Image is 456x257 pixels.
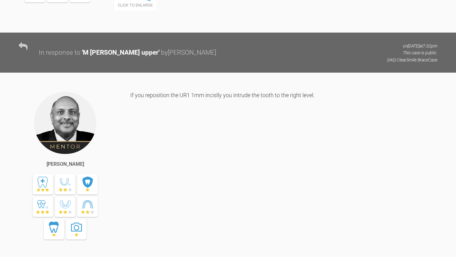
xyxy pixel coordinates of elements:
[82,47,159,58] div: ' M [PERSON_NAME] upper '
[161,47,216,58] div: by [PERSON_NAME]
[34,91,97,155] img: Utpalendu Bose
[47,160,84,168] div: [PERSON_NAME]
[387,49,437,56] p: This case is public.
[387,56,437,63] p: (IAS) ClearSmile Brace Case
[39,47,80,58] div: In response to
[387,43,437,49] p: on [DATE] at 7:32pm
